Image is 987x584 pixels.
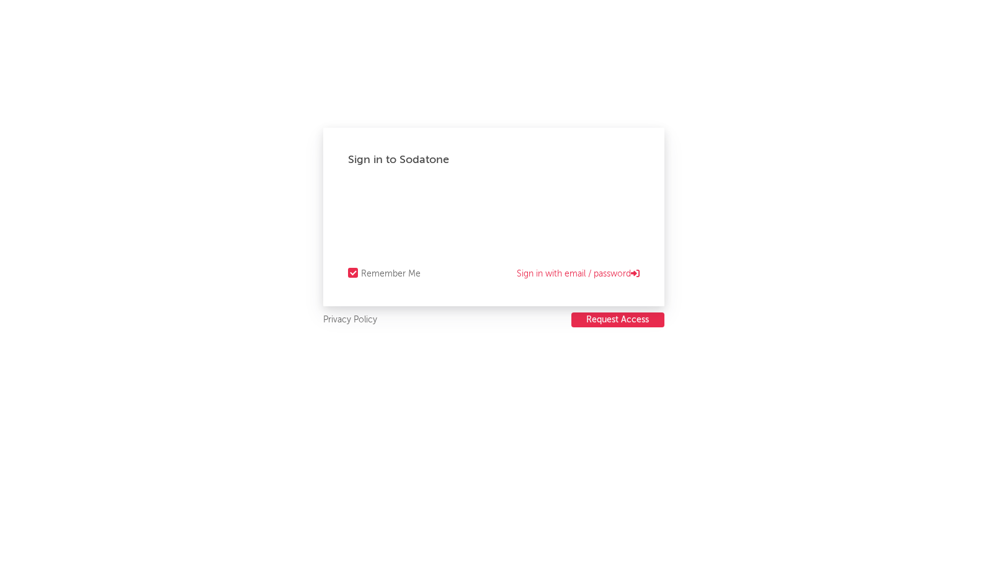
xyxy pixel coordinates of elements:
[517,267,640,281] a: Sign in with email / password
[323,312,377,328] a: Privacy Policy
[361,267,421,281] div: Remember Me
[348,153,640,167] div: Sign in to Sodatone
[571,312,664,327] button: Request Access
[571,312,664,328] a: Request Access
